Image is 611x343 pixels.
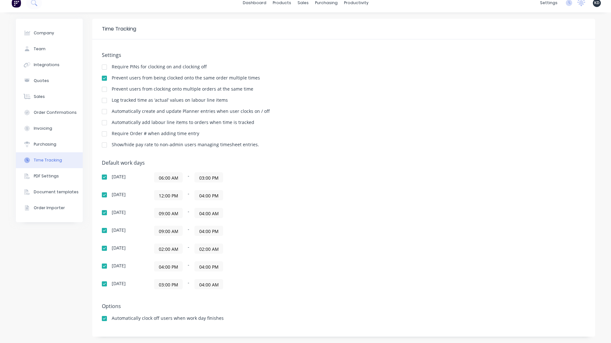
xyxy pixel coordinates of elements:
[16,184,83,200] button: Document templates
[112,120,254,125] div: Automatically add labour line items to orders when time is tracked
[34,78,49,84] div: Quotes
[34,173,59,179] div: PDF Settings
[154,261,313,271] div: -
[34,110,77,115] div: Order Confirmations
[112,76,260,80] div: Prevent users from being clocked onto the same order multiple times
[34,126,52,131] div: Invoicing
[195,279,223,289] input: Finish
[112,264,126,268] div: [DATE]
[34,30,54,36] div: Company
[112,192,126,197] div: [DATE]
[195,173,223,182] input: Finish
[112,228,126,232] div: [DATE]
[102,160,586,166] h5: Default work days
[154,279,182,289] input: Start
[112,142,259,147] div: Show/hide pay rate to non-admin users managing timesheet entries.
[154,190,313,200] div: -
[112,109,270,113] div: Automatically create and update Planner entries when user clocks on / off
[154,226,313,236] div: -
[154,172,313,182] div: -
[34,46,46,52] div: Team
[112,65,207,69] div: Require PINs for clocking on and clocking off
[16,152,83,168] button: Time Tracking
[112,87,253,91] div: Prevent users from clocking onto multiple orders at the same time
[34,157,62,163] div: Time Tracking
[112,210,126,215] div: [DATE]
[16,168,83,184] button: PDF Settings
[154,244,182,253] input: Start
[195,226,223,236] input: Finish
[16,120,83,136] button: Invoicing
[112,98,228,102] div: Log tracked time as ‘actual’ values on labour line items
[154,226,182,236] input: Start
[102,303,586,309] h5: Options
[154,173,182,182] input: Start
[195,262,223,271] input: Finish
[195,208,223,218] input: Finish
[16,73,83,89] button: Quotes
[195,244,223,253] input: Finish
[16,41,83,57] button: Team
[16,200,83,216] button: Order Importer
[34,94,45,99] div: Sales
[102,25,136,33] div: Time Tracking
[16,105,83,120] button: Order Confirmations
[154,244,313,254] div: -
[112,281,126,286] div: [DATE]
[16,25,83,41] button: Company
[112,316,224,320] div: Automatically clock off users when work day finishes
[34,189,79,195] div: Document templates
[34,62,60,68] div: Integrations
[16,89,83,105] button: Sales
[102,52,586,58] h5: Settings
[154,208,182,218] input: Start
[16,136,83,152] button: Purchasing
[154,262,182,271] input: Start
[112,175,126,179] div: [DATE]
[34,205,65,211] div: Order Importer
[34,141,56,147] div: Purchasing
[195,190,223,200] input: Finish
[154,208,313,218] div: -
[112,246,126,250] div: [DATE]
[112,131,199,136] div: Require Order # when adding time entry
[154,279,313,289] div: -
[154,190,182,200] input: Start
[16,57,83,73] button: Integrations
